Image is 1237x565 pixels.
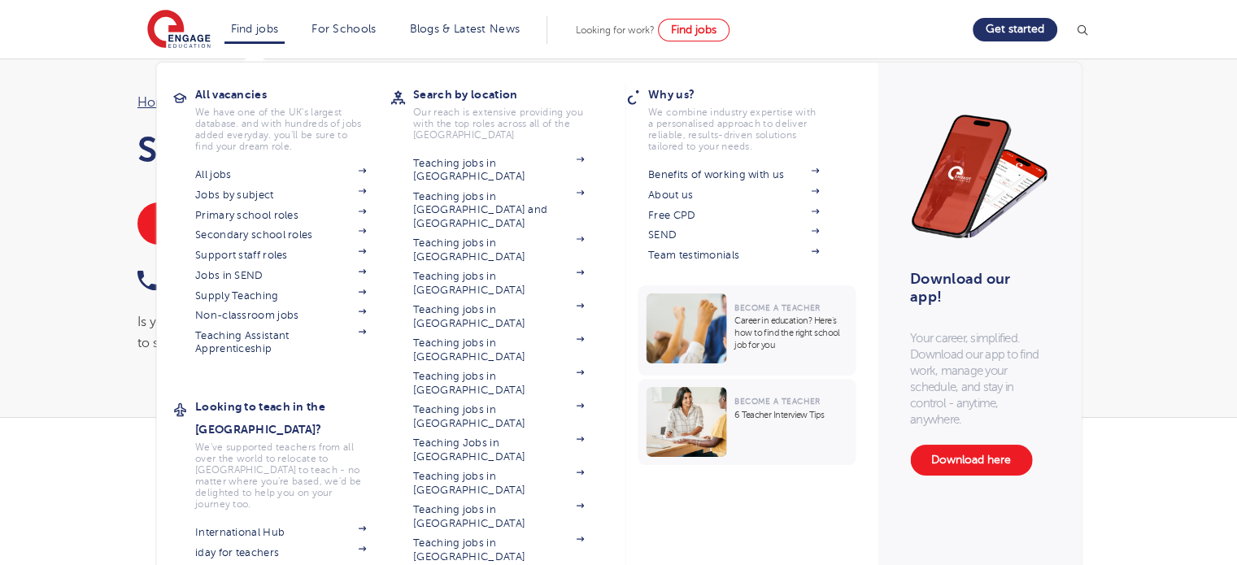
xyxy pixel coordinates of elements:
[648,189,819,202] a: About us
[195,329,366,356] a: Teaching Assistant Apprenticeship
[195,249,366,262] a: Support staff roles
[638,285,860,376] a: Become a TeacherCareer in education? Here’s how to find the right school job for you
[734,397,820,406] span: Become a Teacher
[413,337,584,363] a: Teaching jobs in [GEOGRAPHIC_DATA]
[734,303,820,312] span: Become a Teacher
[195,441,366,510] p: We've supported teachers from all over the world to relocate to [GEOGRAPHIC_DATA] to teach - no m...
[413,470,584,497] a: Teaching jobs in [GEOGRAPHIC_DATA]
[231,23,279,35] a: Find jobs
[413,106,584,141] p: Our reach is extensive providing you with the top roles across all of the [GEOGRAPHIC_DATA]
[413,83,608,106] h3: Search by location
[413,303,584,330] a: Teaching jobs in [GEOGRAPHIC_DATA]
[648,249,819,262] a: Team testimonials
[973,18,1057,41] a: Get started
[413,403,584,430] a: Teaching jobs in [GEOGRAPHIC_DATA]
[734,315,847,351] p: Career in education? Here’s how to find the right school job for you
[137,311,603,354] div: Is your school considering sponsorship? It is now easier than ever for schools to sponsor teacher...
[648,209,819,222] a: Free CPD
[413,237,584,263] a: Teaching jobs in [GEOGRAPHIC_DATA]
[413,437,584,463] a: Teaching Jobs in [GEOGRAPHIC_DATA]
[195,395,390,510] a: Looking to teach in the [GEOGRAPHIC_DATA]?We've supported teachers from all over the world to rel...
[195,106,366,152] p: We have one of the UK's largest database. and with hundreds of jobs added everyday. you'll be sur...
[195,168,366,181] a: All jobs
[137,129,603,170] h1: Sponsorship services
[413,83,608,141] a: Search by locationOur reach is extensive providing you with the top roles across all of the [GEOG...
[734,409,847,421] p: 6 Teacher Interview Tips
[195,289,366,302] a: Supply Teaching
[413,537,584,563] a: Teaching jobs in [GEOGRAPHIC_DATA]
[413,503,584,530] a: Teaching jobs in [GEOGRAPHIC_DATA]
[648,83,843,106] h3: Why us?
[137,92,603,113] nav: breadcrumb
[648,106,819,152] p: We combine industry expertise with a personalised approach to deliver reliable, results-driven so...
[413,190,584,230] a: Teaching jobs in [GEOGRAPHIC_DATA] and [GEOGRAPHIC_DATA]
[576,24,655,36] span: Looking for work?
[195,228,366,241] a: Secondary school roles
[195,83,390,106] h3: All vacancies
[648,228,819,241] a: SEND
[638,379,860,465] a: Become a Teacher6 Teacher Interview Tips
[910,445,1032,476] a: Download here
[413,157,584,184] a: Teaching jobs in [GEOGRAPHIC_DATA]
[195,526,366,539] a: International Hub
[910,330,1048,428] p: Your career, simplified. Download our app to find work, manage your schedule, and stay in control...
[311,23,376,35] a: For Schools
[195,546,366,559] a: iday for teachers
[658,19,730,41] a: Find jobs
[195,189,366,202] a: Jobs by subject
[648,168,819,181] a: Benefits of working with us
[195,309,366,322] a: Non-classroom jobs
[671,24,717,36] span: Find jobs
[195,269,366,282] a: Jobs in SEND
[137,95,175,110] a: Home
[410,23,520,35] a: Blogs & Latest News
[413,270,584,297] a: Teaching jobs in [GEOGRAPHIC_DATA]
[195,395,390,441] h3: Looking to teach in the [GEOGRAPHIC_DATA]?
[195,209,366,222] a: Primary school roles
[147,10,211,50] img: Engage Education
[910,270,1042,306] h3: Download our app!
[648,83,843,152] a: Why us?We combine industry expertise with a personalised approach to deliver reliable, results-dr...
[137,202,399,245] a: Book a sponsorship consultation call here!
[413,370,584,397] a: Teaching jobs in [GEOGRAPHIC_DATA]
[137,267,329,293] a: 0333 800 7800
[195,83,390,152] a: All vacanciesWe have one of the UK's largest database. and with hundreds of jobs added everyday. ...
